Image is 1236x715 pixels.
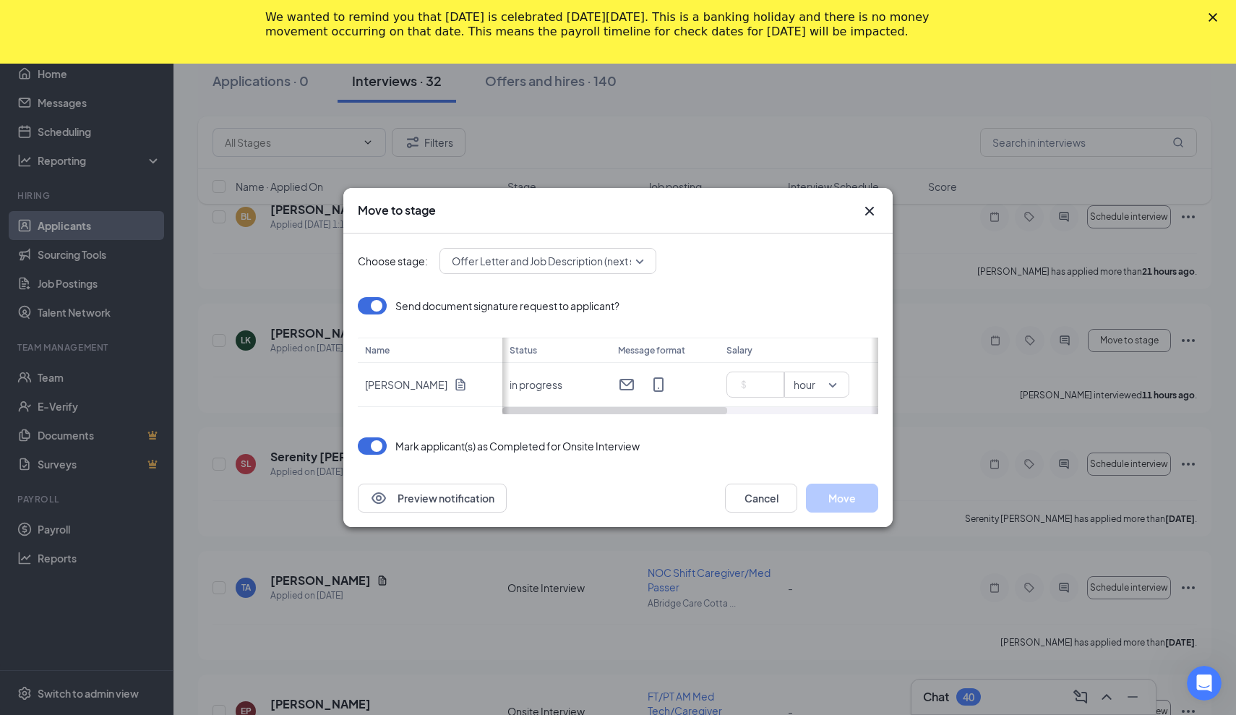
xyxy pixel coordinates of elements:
[861,202,878,220] button: Close
[358,484,507,513] button: EyePreview notification
[806,484,878,513] button: Move
[365,377,447,392] p: [PERSON_NAME]
[358,253,428,269] span: Choose stage:
[358,297,878,414] div: Loading offer data.
[1187,666,1222,701] iframe: Intercom live chat
[453,377,468,392] svg: Document
[395,299,619,313] p: Send document signature request to applicant?
[395,439,640,453] p: Mark applicant(s) as Completed for Onsite Interview
[370,489,387,507] svg: Eye
[502,363,611,407] td: in progress
[611,338,719,363] th: Message format
[794,374,815,395] span: hour
[650,376,667,393] svg: MobileSms
[618,376,635,393] svg: Email
[358,202,436,218] h3: Move to stage
[1209,13,1223,22] div: Close
[452,250,660,272] span: Offer Letter and Job Description (next stage)
[725,484,797,513] button: Cancel
[861,202,878,220] svg: Cross
[358,338,502,363] th: Name
[265,10,948,39] div: We wanted to remind you that [DATE] is celebrated [DATE][DATE]. This is a banking holiday and the...
[719,338,871,363] th: Salary
[502,338,611,363] th: Status
[733,374,784,395] input: $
